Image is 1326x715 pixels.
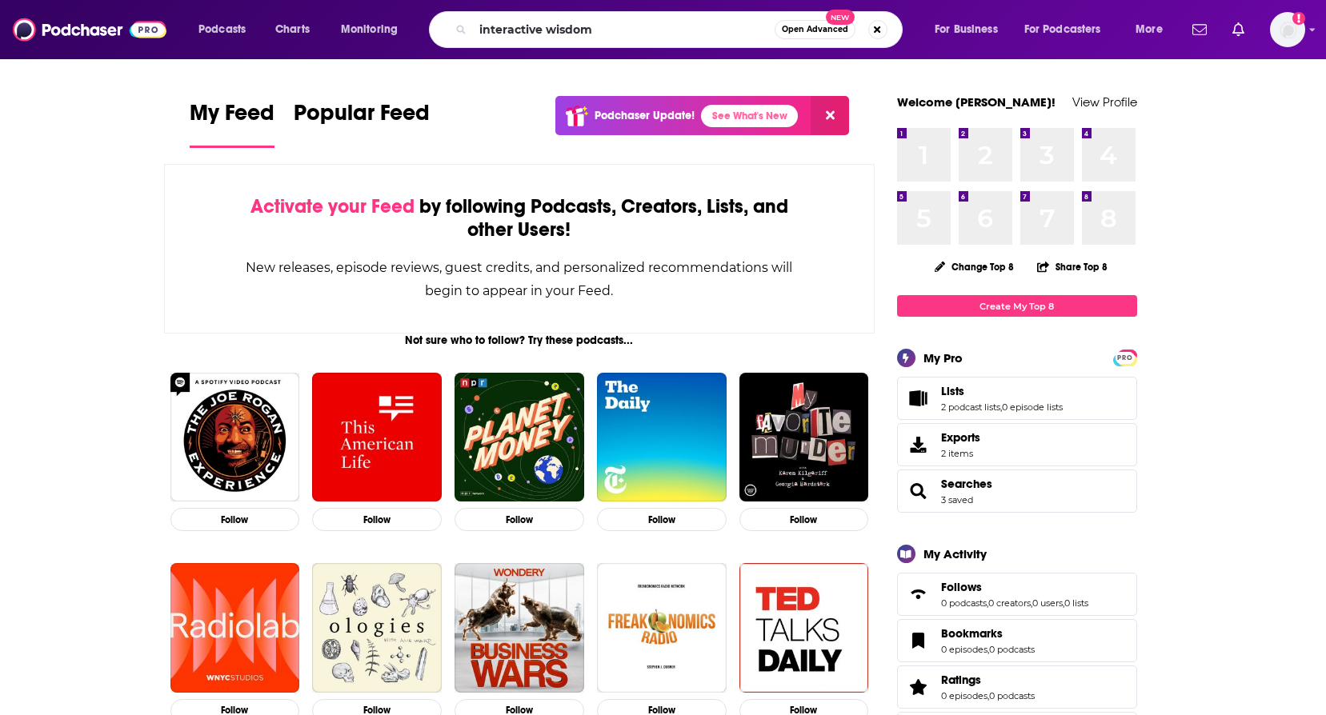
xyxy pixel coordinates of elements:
[903,480,935,502] a: Searches
[1064,597,1088,609] a: 0 lists
[897,665,1137,709] span: Ratings
[941,580,982,594] span: Follows
[897,377,1137,420] span: Lists
[941,626,1035,641] a: Bookmarks
[925,257,1024,277] button: Change Top 8
[989,644,1035,655] a: 0 podcasts
[1226,16,1251,43] a: Show notifications dropdown
[312,563,442,693] img: Ologies with Alie Ward
[597,508,727,531] button: Follow
[597,563,727,693] img: Freakonomics Radio
[265,17,319,42] a: Charts
[941,430,980,445] span: Exports
[739,373,869,502] img: My Favorite Murder with Karen Kilgariff and Georgia Hardstark
[597,373,727,502] img: The Daily
[455,563,584,693] img: Business Wars
[170,508,300,531] button: Follow
[1124,17,1183,42] button: open menu
[941,673,981,687] span: Ratings
[473,17,775,42] input: Search podcasts, credits, & more...
[190,99,274,136] span: My Feed
[941,401,1000,413] a: 2 podcast lists
[923,546,987,561] div: My Activity
[250,194,415,218] span: Activate your Feed
[330,17,419,42] button: open menu
[1116,352,1135,364] span: PRO
[701,105,798,127] a: See What's New
[897,423,1137,466] a: Exports
[941,494,973,505] a: 3 saved
[1072,94,1137,110] a: View Profile
[941,690,987,701] a: 0 episodes
[897,295,1137,317] a: Create My Top 8
[1186,16,1213,43] a: Show notifications dropdown
[987,690,989,701] span: ,
[826,10,855,25] span: New
[341,18,398,41] span: Monitoring
[903,583,935,605] a: Follows
[187,17,266,42] button: open menu
[190,99,274,148] a: My Feed
[897,573,1137,616] span: Follows
[903,676,935,698] a: Ratings
[164,334,875,347] div: Not sure who to follow? Try these podcasts...
[987,644,989,655] span: ,
[245,195,795,242] div: by following Podcasts, Creators, Lists, and other Users!
[903,433,935,456] span: Exports
[739,563,869,693] img: TED Talks Daily
[312,508,442,531] button: Follow
[1032,597,1063,609] a: 0 users
[941,673,1035,687] a: Ratings
[1002,401,1063,413] a: 0 episode lists
[903,387,935,409] a: Lists
[595,109,695,122] p: Podchaser Update!
[897,94,1056,110] a: Welcome [PERSON_NAME]!
[1270,12,1305,47] img: User Profile
[1031,597,1032,609] span: ,
[782,26,848,34] span: Open Advanced
[987,597,988,609] span: ,
[444,11,918,48] div: Search podcasts, credits, & more...
[941,477,992,491] a: Searches
[941,580,1088,594] a: Follows
[1014,17,1124,42] button: open menu
[941,448,980,459] span: 2 items
[198,18,246,41] span: Podcasts
[455,508,584,531] button: Follow
[775,20,855,39] button: Open AdvancedNew
[1000,401,1002,413] span: ,
[13,14,166,45] img: Podchaser - Follow, Share and Rate Podcasts
[941,626,1003,641] span: Bookmarks
[923,350,963,365] div: My Pro
[923,17,1018,42] button: open menu
[1292,12,1305,25] svg: Add a profile image
[245,256,795,302] div: New releases, episode reviews, guest credits, and personalized recommendations will begin to appe...
[941,597,987,609] a: 0 podcasts
[941,384,964,398] span: Lists
[941,644,987,655] a: 0 episodes
[1270,12,1305,47] span: Logged in as molly.burgoyne
[294,99,430,136] span: Popular Feed
[1270,12,1305,47] button: Show profile menu
[312,373,442,502] a: This American Life
[1063,597,1064,609] span: ,
[897,619,1137,662] span: Bookmarks
[1116,351,1135,363] a: PRO
[989,690,1035,701] a: 0 podcasts
[988,597,1031,609] a: 0 creators
[275,18,310,41] span: Charts
[935,18,998,41] span: For Business
[170,563,300,693] img: Radiolab
[1136,18,1163,41] span: More
[1036,251,1108,282] button: Share Top 8
[455,373,584,502] img: Planet Money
